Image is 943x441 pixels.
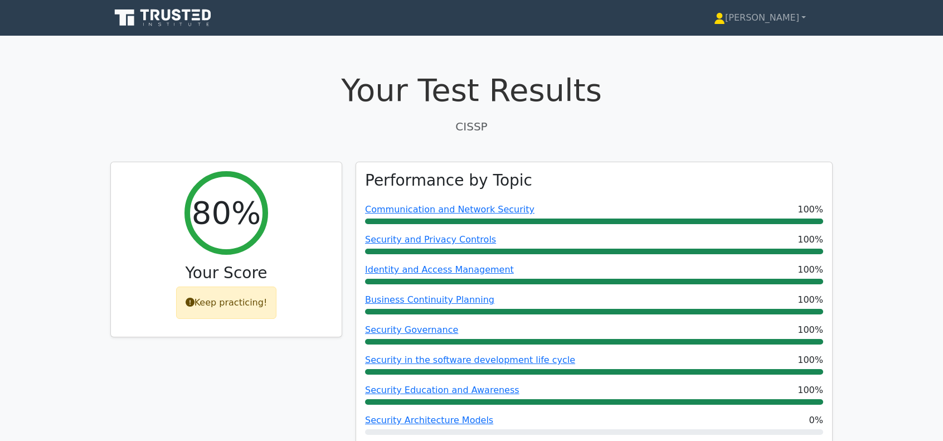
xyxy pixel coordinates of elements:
[798,293,823,307] span: 100%
[798,203,823,216] span: 100%
[365,385,519,395] a: Security Education and Awareness
[798,263,823,277] span: 100%
[798,233,823,246] span: 100%
[110,118,833,135] p: CISSP
[798,353,823,367] span: 100%
[365,294,494,305] a: Business Continuity Planning
[365,415,493,425] a: Security Architecture Models
[192,194,261,231] h2: 80%
[365,264,514,275] a: Identity and Access Management
[110,71,833,109] h1: Your Test Results
[809,414,823,427] span: 0%
[365,234,496,245] a: Security and Privacy Controls
[687,7,833,29] a: [PERSON_NAME]
[120,264,333,283] h3: Your Score
[365,171,532,190] h3: Performance by Topic
[798,323,823,337] span: 100%
[365,355,575,365] a: Security in the software development life cycle
[365,204,534,215] a: Communication and Network Security
[365,324,458,335] a: Security Governance
[798,384,823,397] span: 100%
[176,287,277,319] div: Keep practicing!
